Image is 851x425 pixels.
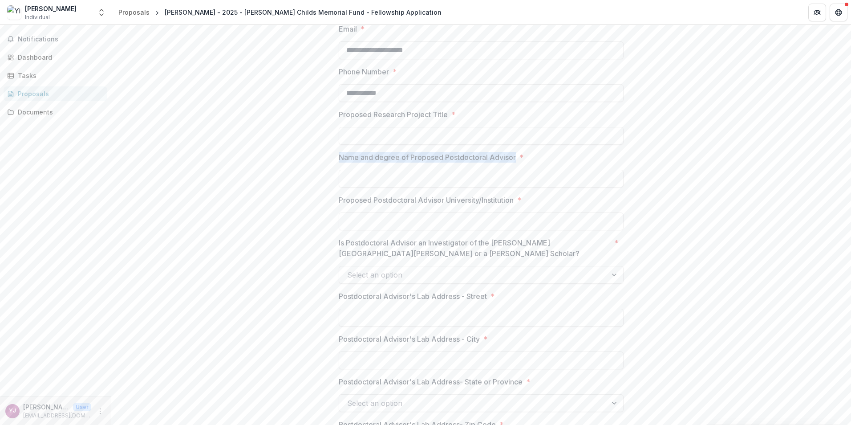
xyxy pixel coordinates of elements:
[165,8,442,17] div: [PERSON_NAME] - 2025 - [PERSON_NAME] Childs Memorial Fund - Fellowship Application
[808,4,826,21] button: Partners
[18,53,100,62] div: Dashboard
[18,107,100,117] div: Documents
[4,86,107,101] a: Proposals
[18,71,100,80] div: Tasks
[9,408,16,414] div: Yifeng Jia
[18,89,100,98] div: Proposals
[95,406,105,417] button: More
[73,403,91,411] p: User
[4,32,107,46] button: Notifications
[339,291,487,302] p: Postdoctoral Advisor's Lab Address - Street
[339,195,514,205] p: Proposed Postdoctoral Advisor University/Institution
[339,376,523,387] p: Postdoctoral Advisor's Lab Address- State or Province
[25,4,77,13] div: [PERSON_NAME]
[339,109,448,120] p: Proposed Research Project Title
[4,68,107,83] a: Tasks
[339,152,516,163] p: Name and degree of Proposed Postdoctoral Advisor
[4,105,107,119] a: Documents
[23,412,91,420] p: [EMAIL_ADDRESS][DOMAIN_NAME]
[339,334,480,344] p: Postdoctoral Advisor's Lab Address - City
[115,6,153,19] a: Proposals
[25,13,50,21] span: Individual
[18,36,104,43] span: Notifications
[830,4,847,21] button: Get Help
[95,4,108,21] button: Open entity switcher
[118,8,150,17] div: Proposals
[339,66,389,77] p: Phone Number
[23,402,69,412] p: [PERSON_NAME]
[339,237,611,259] p: Is Postdoctoral Advisor an Investigator of the [PERSON_NAME][GEOGRAPHIC_DATA][PERSON_NAME] or a [...
[7,5,21,20] img: Yifeng Jia
[4,50,107,65] a: Dashboard
[115,6,445,19] nav: breadcrumb
[339,24,357,34] p: Email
